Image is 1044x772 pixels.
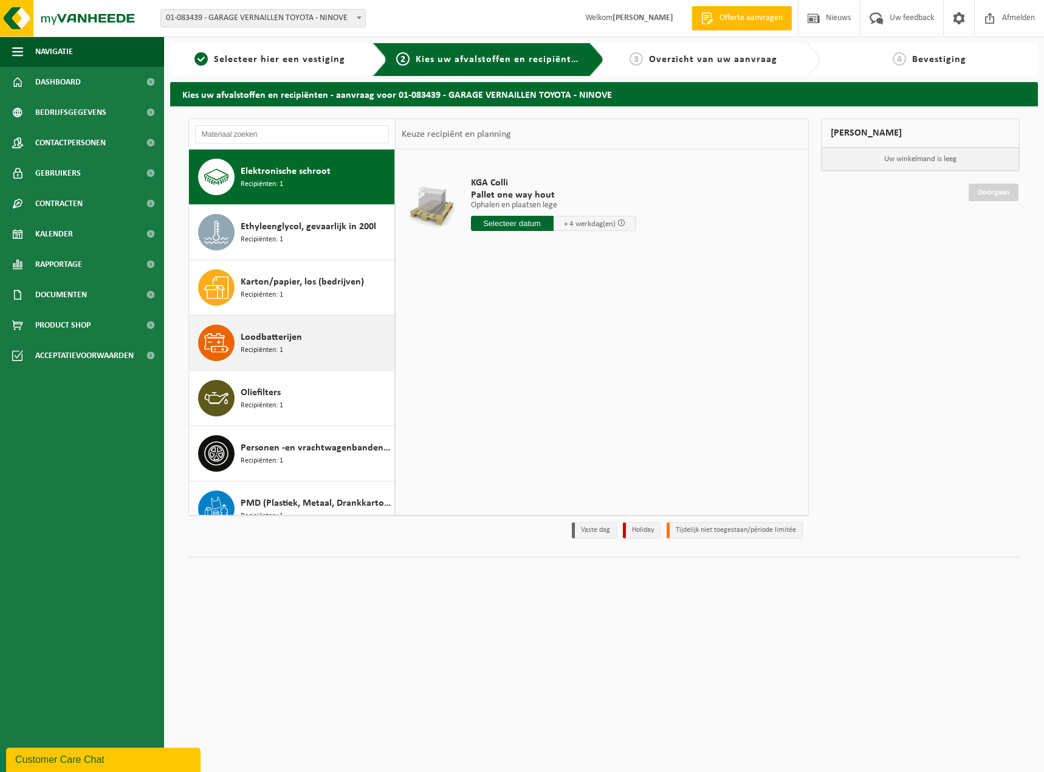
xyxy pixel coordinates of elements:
button: Loodbatterijen Recipiënten: 1 [189,315,395,371]
a: 1Selecteer hier een vestiging [176,52,363,67]
span: Acceptatievoorwaarden [35,340,134,371]
span: Navigatie [35,36,73,67]
span: 01-083439 - GARAGE VERNAILLEN TOYOTA - NINOVE [160,9,366,27]
span: Documenten [35,280,87,310]
span: + 4 werkdag(en) [564,220,616,228]
button: Elektronische schroot Recipiënten: 1 [189,150,395,205]
span: Karton/papier, los (bedrijven) [241,275,364,289]
span: Kies uw afvalstoffen en recipiënten [416,55,583,64]
span: Contactpersonen [35,128,106,158]
a: Doorgaan [969,184,1018,201]
span: Bedrijfsgegevens [35,97,106,128]
div: [PERSON_NAME] [821,119,1020,148]
button: Karton/papier, los (bedrijven) Recipiënten: 1 [189,260,395,315]
strong: [PERSON_NAME] [613,13,673,22]
div: Keuze recipiënt en planning [396,119,517,150]
span: Offerte aanvragen [716,12,786,24]
li: Vaste dag [572,522,617,539]
span: 4 [893,52,906,66]
span: Recipiënten: 1 [241,455,283,467]
span: Oliefilters [241,385,281,400]
span: PMD (Plastiek, Metaal, Drankkartons) (bedrijven) [241,496,391,511]
button: Ethyleenglycol, gevaarlijk in 200l Recipiënten: 1 [189,205,395,260]
iframe: chat widget [6,745,203,772]
button: Oliefilters Recipiënten: 1 [189,371,395,426]
span: Recipiënten: 1 [241,345,283,356]
span: 2 [396,52,410,66]
span: Dashboard [35,67,81,97]
input: Materiaal zoeken [195,125,389,143]
span: Gebruikers [35,158,81,188]
span: Pallet one way hout [471,189,636,201]
span: Recipiënten: 1 [241,511,283,522]
span: Rapportage [35,249,82,280]
span: Recipiënten: 1 [241,289,283,301]
span: Recipiënten: 1 [241,400,283,412]
li: Tijdelijk niet toegestaan/période limitée [667,522,803,539]
h2: Kies uw afvalstoffen en recipiënten - aanvraag voor 01-083439 - GARAGE VERNAILLEN TOYOTA - NINOVE [170,82,1038,106]
span: Selecteer hier een vestiging [214,55,345,64]
span: 01-083439 - GARAGE VERNAILLEN TOYOTA - NINOVE [161,10,365,27]
span: Overzicht van uw aanvraag [649,55,777,64]
li: Holiday [623,522,661,539]
span: Personen -en vrachtwagenbanden met en zonder velg [241,441,391,455]
input: Selecteer datum [471,216,554,231]
button: PMD (Plastiek, Metaal, Drankkartons) (bedrijven) Recipiënten: 1 [189,481,395,537]
button: Personen -en vrachtwagenbanden met en zonder velg Recipiënten: 1 [189,426,395,481]
span: Product Shop [35,310,91,340]
span: Contracten [35,188,83,219]
span: KGA Colli [471,177,636,189]
span: Recipiënten: 1 [241,179,283,190]
span: Kalender [35,219,73,249]
p: Uw winkelmand is leeg [822,148,1019,171]
span: 3 [630,52,643,66]
span: Ethyleenglycol, gevaarlijk in 200l [241,219,376,234]
span: Elektronische schroot [241,164,331,179]
span: Bevestiging [912,55,966,64]
span: Loodbatterijen [241,330,302,345]
span: 1 [194,52,208,66]
a: Offerte aanvragen [692,6,792,30]
p: Ophalen en plaatsen lege [471,201,636,210]
span: Recipiënten: 1 [241,234,283,246]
